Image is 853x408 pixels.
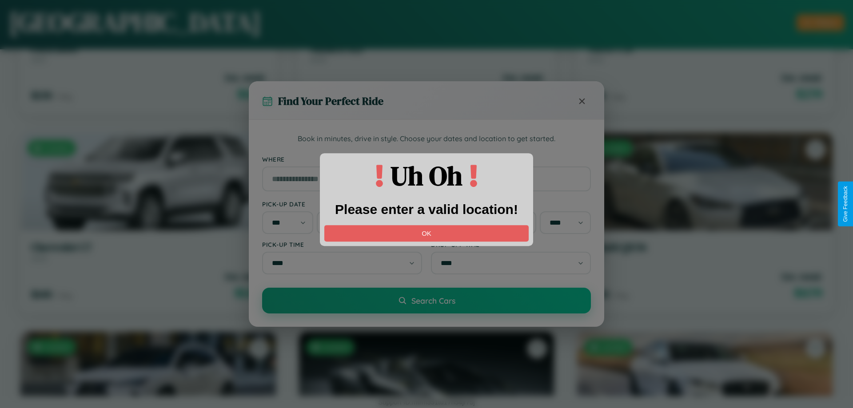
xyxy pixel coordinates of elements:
[262,155,591,163] label: Where
[411,296,455,305] span: Search Cars
[278,94,383,108] h3: Find Your Perfect Ride
[262,200,422,208] label: Pick-up Date
[431,241,591,248] label: Drop-off Time
[262,241,422,248] label: Pick-up Time
[262,133,591,145] p: Book in minutes, drive in style. Choose your dates and location to get started.
[431,200,591,208] label: Drop-off Date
